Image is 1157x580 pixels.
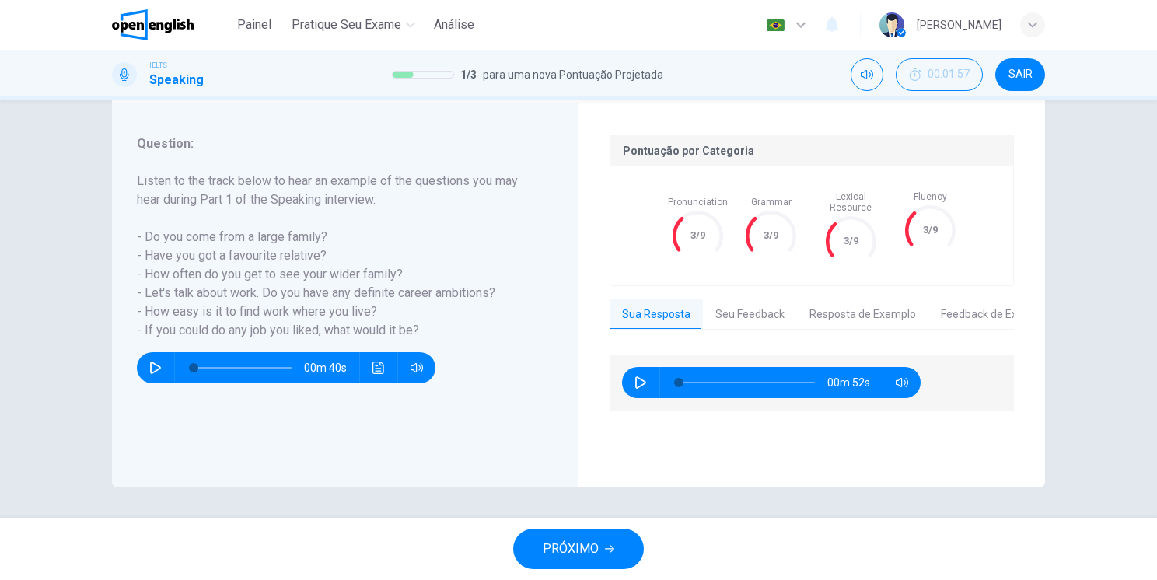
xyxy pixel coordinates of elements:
span: 00m 40s [304,352,359,383]
span: Pratique seu exame [292,16,401,34]
span: PRÓXIMO [543,538,599,560]
button: Sua Resposta [610,299,703,331]
span: 00m 52s [827,367,883,398]
span: Análise [434,16,474,34]
button: Análise [428,11,481,39]
button: Feedback de Exemplo [928,299,1061,331]
text: 3/9 [923,224,938,236]
div: Silenciar [851,58,883,91]
span: Fluency [914,191,947,202]
span: para uma nova Pontuação Projetada [483,65,663,84]
span: Painel [237,16,271,34]
button: 00:01:57 [896,58,983,91]
h6: Listen to the track below to hear an example of the questions you may hear during Part 1 of the S... [137,172,534,340]
h6: Question : [137,135,534,153]
span: Lexical Resource [816,191,886,213]
button: PRÓXIMO [513,529,644,569]
text: 3/9 [690,229,705,241]
div: [PERSON_NAME] [917,16,1001,34]
div: basic tabs example [610,299,1014,331]
span: SAIR [1008,68,1033,81]
span: IELTS [149,60,167,71]
button: Resposta de Exemplo [797,299,928,331]
span: 1 / 3 [460,65,477,84]
text: 3/9 [844,235,858,246]
button: Clique para ver a transcrição do áudio [366,352,391,383]
text: 3/9 [764,229,778,241]
div: Esconder [896,58,983,91]
h1: Speaking [149,71,204,89]
p: Pontuação por Categoria [623,145,1001,157]
button: Painel [229,11,279,39]
button: Seu Feedback [703,299,797,331]
button: Pratique seu exame [285,11,421,39]
button: SAIR [995,58,1045,91]
span: 00:01:57 [928,68,970,81]
span: Pronunciation [668,197,728,208]
span: Grammar [751,197,792,208]
img: OpenEnglish logo [112,9,194,40]
a: OpenEnglish logo [112,9,229,40]
img: Profile picture [879,12,904,37]
img: pt [766,19,785,31]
